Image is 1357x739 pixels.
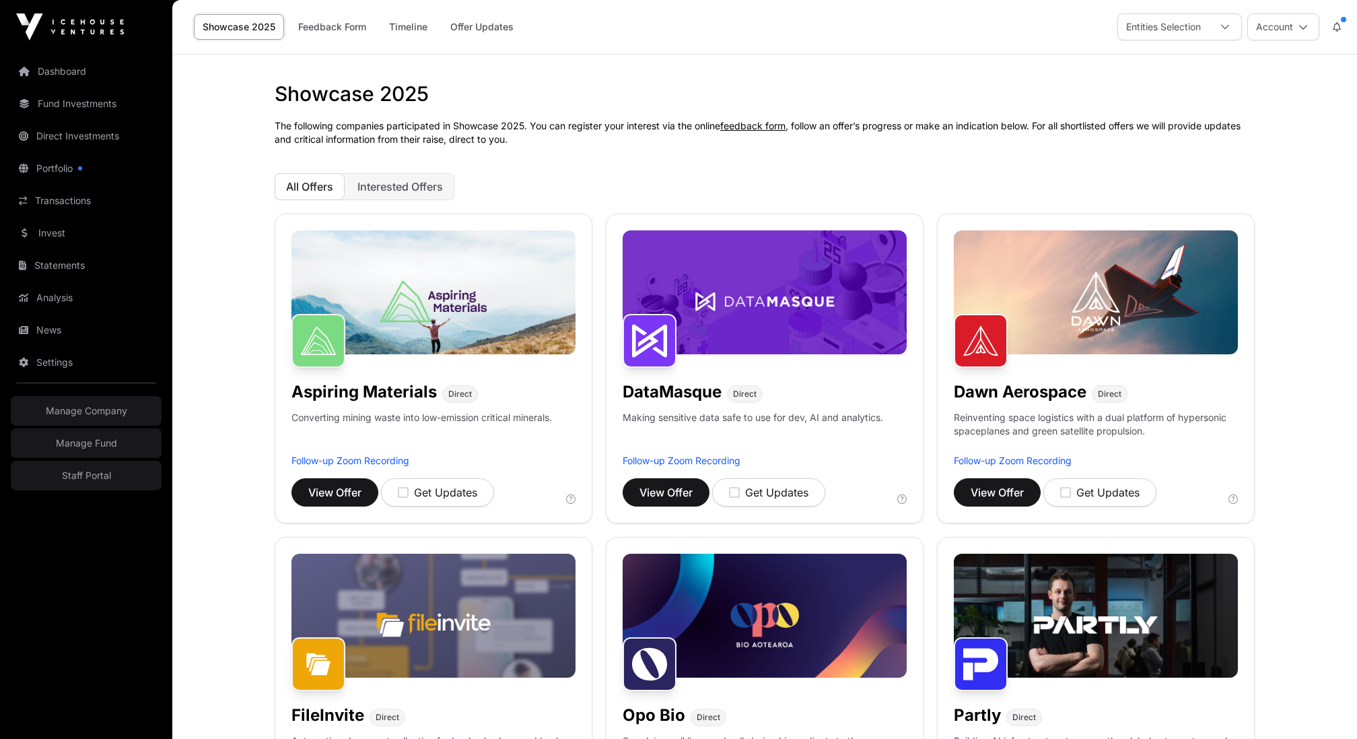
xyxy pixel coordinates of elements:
[697,712,720,723] span: Direct
[623,314,676,368] img: DataMasque
[308,484,361,501] span: View Offer
[954,314,1008,368] img: Dawn Aerospace
[398,484,477,501] div: Get Updates
[954,554,1238,678] img: Partly-Banner.jpg
[16,13,124,40] img: Icehouse Ventures Logo
[954,705,1001,726] h1: Partly
[1060,484,1140,501] div: Get Updates
[1247,13,1319,40] button: Account
[954,455,1072,466] a: Follow-up Zoom Recording
[11,283,162,313] a: Analysis
[11,461,162,490] a: Staff Portal
[623,705,685,726] h1: Opo Bio
[11,396,162,426] a: Manage Company
[1043,478,1156,507] button: Get Updates
[286,180,333,193] span: All Offers
[623,637,676,691] img: Opo Bio
[11,89,162,119] a: Fund Investments
[291,478,378,507] button: View Offer
[971,484,1024,501] span: View Offer
[291,381,437,403] h1: Aspiring Materials
[11,218,162,248] a: Invest
[275,82,1255,106] h1: Showcase 2025
[1098,389,1121,399] span: Direct
[623,478,709,507] button: View Offer
[11,154,162,183] a: Portfolio
[623,381,722,403] h1: DataMasque
[954,478,1041,507] button: View Offer
[720,120,786,131] a: feedback form
[346,173,454,200] button: Interested Offers
[275,173,345,200] button: All Offers
[712,478,825,507] button: Get Updates
[11,57,162,86] a: Dashboard
[954,637,1008,691] img: Partly
[442,14,522,40] a: Offer Updates
[639,484,693,501] span: View Offer
[623,554,907,678] img: Opo-Bio-Banner.jpg
[291,554,576,678] img: File-Invite-Banner.jpg
[954,381,1086,403] h1: Dawn Aerospace
[376,712,399,723] span: Direct
[623,455,740,466] a: Follow-up Zoom Recording
[11,348,162,377] a: Settings
[11,251,162,280] a: Statements
[1012,712,1036,723] span: Direct
[275,119,1255,146] p: The following companies participated in Showcase 2025. You can register your interest via the onl...
[381,478,494,507] button: Get Updates
[954,411,1238,454] p: Reinventing space logistics with a dual platform of hypersonic spaceplanes and green satellite pr...
[1118,14,1209,40] div: Entities Selection
[623,230,907,354] img: DataMasque-Banner.jpg
[291,230,576,354] img: Aspiring-Banner.jpg
[291,314,345,368] img: Aspiring Materials
[380,14,436,40] a: Timeline
[11,186,162,216] a: Transactions
[291,455,409,466] a: Follow-up Zoom Recording
[11,121,162,151] a: Direct Investments
[448,389,472,399] span: Direct
[729,484,808,501] div: Get Updates
[954,230,1238,354] img: Dawn-Banner.jpg
[623,411,883,454] p: Making sensitive data safe to use for dev, AI and analytics.
[357,180,443,193] span: Interested Offers
[733,389,757,399] span: Direct
[291,705,364,726] h1: FileInvite
[289,14,375,40] a: Feedback Form
[11,428,162,458] a: Manage Fund
[291,637,345,691] img: FileInvite
[11,315,162,345] a: News
[194,14,284,40] a: Showcase 2025
[1290,674,1357,739] iframe: Chat Widget
[291,411,552,454] p: Converting mining waste into low-emission critical minerals.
